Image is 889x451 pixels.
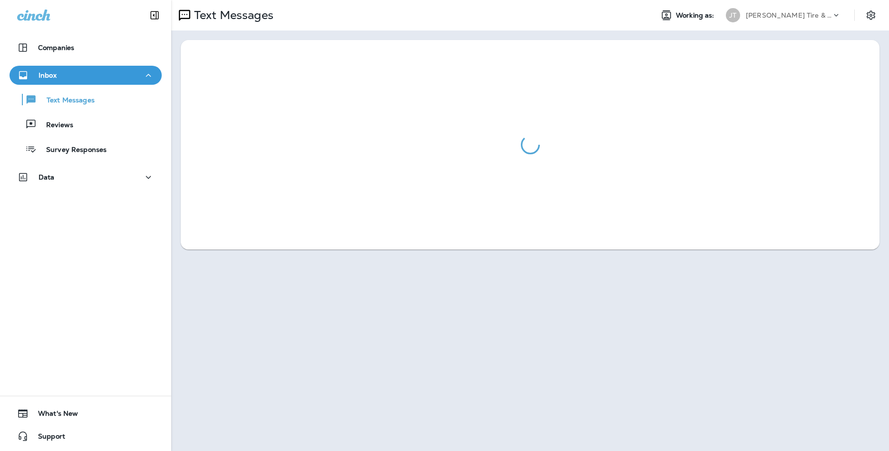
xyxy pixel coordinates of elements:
p: Data [39,173,55,181]
p: Survey Responses [37,146,107,155]
p: [PERSON_NAME] Tire & Auto [746,11,831,19]
p: Companies [38,44,74,51]
button: Collapse Sidebar [141,6,168,25]
p: Text Messages [190,8,274,22]
button: Reviews [10,114,162,134]
div: JT [726,8,740,22]
button: Support [10,427,162,446]
p: Text Messages [37,96,95,105]
p: Inbox [39,71,57,79]
p: Reviews [37,121,73,130]
button: Data [10,168,162,187]
button: Companies [10,38,162,57]
button: What's New [10,404,162,423]
button: Settings [862,7,879,24]
span: Working as: [676,11,716,20]
span: What's New [29,410,78,421]
button: Survey Responses [10,139,162,159]
button: Inbox [10,66,162,85]
span: Support [29,432,65,444]
button: Text Messages [10,90,162,110]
